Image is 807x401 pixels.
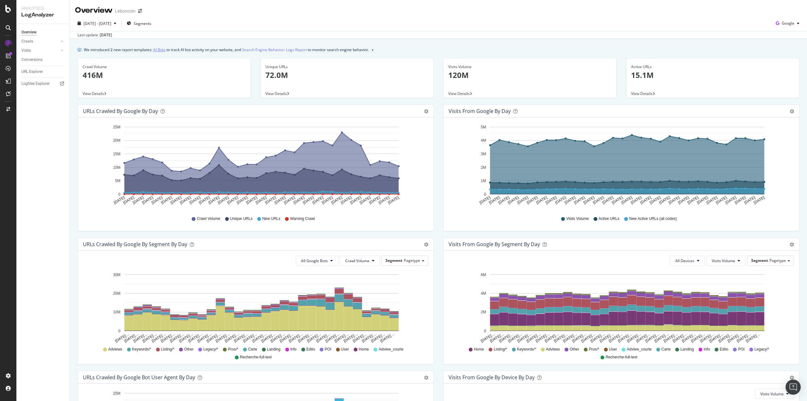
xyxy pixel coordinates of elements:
[449,271,792,344] svg: A chart.
[330,195,343,205] text: [DATE]
[481,179,486,183] text: 1M
[474,347,484,352] span: Home
[448,64,612,70] div: Visits Volume
[21,38,33,45] div: Crawls
[124,18,154,28] button: Segments
[83,70,246,80] p: 416M
[113,165,120,170] text: 10M
[113,310,120,315] text: 10M
[217,195,229,205] text: [DATE]
[677,195,690,205] text: [DATE]
[248,347,257,352] span: Carte
[448,70,612,80] p: 120M
[670,256,705,266] button: All Devices
[245,195,258,205] text: [DATE]
[207,195,220,205] text: [DATE]
[720,347,728,352] span: Edito
[387,195,400,205] text: [DATE]
[293,195,305,205] text: [DATE]
[448,91,470,96] span: View Details
[290,347,297,352] span: Info
[75,18,119,28] button: [DATE] - [DATE]
[296,256,338,266] button: All Google Bots
[132,195,144,205] text: [DATE]
[481,125,486,129] text: 5M
[21,68,65,75] a: URL Explorer
[83,271,426,344] svg: A chart.
[631,91,653,96] span: View Details
[696,195,709,205] text: [DATE]
[118,192,120,197] text: 0
[379,347,403,352] span: Adview_courte
[545,195,557,205] text: [DATE]
[599,216,619,221] span: Active URLs
[230,216,253,221] span: Unique URLs
[21,56,43,63] div: Conversions
[790,242,794,247] div: gear
[484,329,486,333] text: 0
[267,347,281,352] span: Landing
[488,195,501,205] text: [DATE]
[132,347,151,352] span: Keywords/*
[301,258,328,263] span: All Google Bots
[21,80,49,87] div: Logfiles Explorer
[21,38,59,45] a: Crawls
[601,195,614,205] text: [DATE]
[782,21,794,26] span: Google
[108,347,122,352] span: Adviews
[564,195,576,205] text: [DATE]
[255,195,267,205] text: [DATE]
[786,380,801,395] div: Open Intercom Messenger
[706,256,746,266] button: Visits Volume
[738,347,745,352] span: POI
[704,347,710,352] span: Info
[497,195,510,205] text: [DATE]
[21,47,59,54] a: Visits
[751,258,768,263] span: Segment
[404,258,420,263] span: Pagetype
[262,216,280,221] span: New URLs
[21,5,65,11] div: Analytics
[100,32,112,38] div: [DATE]
[21,47,31,54] div: Visits
[113,273,120,277] text: 30M
[21,68,43,75] div: URL Explorer
[687,195,699,205] text: [DATE]
[302,195,315,205] text: [DATE]
[424,109,428,114] div: gear
[611,195,624,205] text: [DATE]
[449,241,540,247] div: Visits from Google By Segment By Day
[226,195,239,205] text: [DATE]
[570,347,579,352] span: Other
[517,347,536,352] span: Keywords/*
[734,195,746,205] text: [DATE]
[325,347,331,352] span: POI
[627,347,652,352] span: Adview_courte
[449,374,535,380] div: Visits From Google By Device By Day
[481,139,486,143] text: 4M
[630,195,642,205] text: [DATE]
[83,374,195,380] div: URLs Crawled by Google bot User Agent By Day
[228,347,238,352] span: Pros/*
[21,56,65,63] a: Conversions
[349,195,362,205] text: [DATE]
[113,195,125,205] text: [DATE]
[179,195,192,205] text: [DATE]
[658,195,671,205] text: [DATE]
[321,195,334,205] text: [DATE]
[311,195,324,205] text: [DATE]
[481,273,486,277] text: 6M
[790,375,794,380] div: gear
[368,195,381,205] text: [DATE]
[161,347,175,352] span: Listing/*
[583,195,595,205] text: [DATE]
[345,258,369,263] span: Crawl Volume
[546,347,560,352] span: Adviews
[203,347,218,352] span: Legacy/*
[494,347,507,352] span: Listing/*
[753,195,765,205] text: [DATE]
[606,355,637,360] span: Recherche-full-text
[724,195,737,205] text: [DATE]
[649,195,661,205] text: [DATE]
[639,195,652,205] text: [DATE]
